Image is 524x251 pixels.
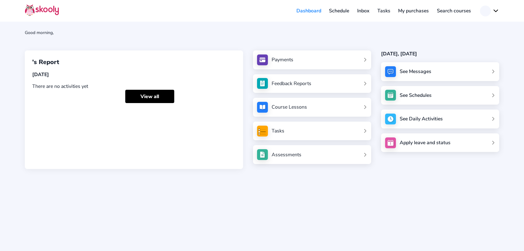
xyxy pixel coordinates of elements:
a: Tasks [257,126,367,136]
img: activity.jpg [385,114,396,124]
span: 's Report [32,58,59,66]
div: See Daily Activities [400,115,443,122]
div: See Messages [400,68,431,75]
img: tasksForMpWeb.png [257,126,268,136]
div: Assessments [272,151,301,158]
a: See Schedules [381,86,499,105]
a: Apply leave and status [381,133,499,152]
div: [DATE] [32,71,236,78]
a: Course Lessons [257,102,367,113]
img: see_atten.jpg [257,78,268,89]
button: chevron down outline [480,6,499,16]
img: schedule.jpg [385,90,396,101]
div: Course Lessons [272,104,307,110]
div: Good morning, [25,30,499,36]
div: Feedback Reports [272,80,311,87]
div: See Schedules [400,92,432,99]
a: Payments [257,54,367,65]
a: Search courses [433,6,475,16]
img: messages.jpg [385,66,396,77]
img: assessments.jpg [257,149,268,160]
a: Inbox [353,6,373,16]
div: Apply leave and status [400,139,451,146]
div: There are no activities yet [32,83,236,90]
a: Assessments [257,149,367,160]
a: See Daily Activities [381,110,499,128]
a: My purchases [394,6,433,16]
div: Tasks [272,128,284,134]
img: Skooly [25,4,59,16]
a: Schedule [325,6,353,16]
div: [DATE], [DATE] [381,50,499,57]
div: Payments [272,56,293,63]
img: courses.jpg [257,102,268,113]
img: payments.jpg [257,54,268,65]
img: apply_leave.jpg [385,137,396,148]
a: Feedback Reports [257,78,367,89]
a: Tasks [373,6,394,16]
a: Dashboard [292,6,325,16]
a: View all [125,90,174,103]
